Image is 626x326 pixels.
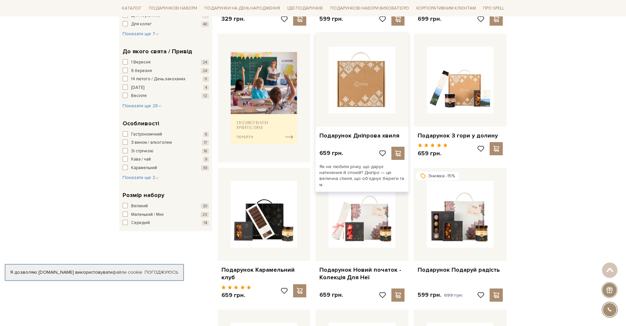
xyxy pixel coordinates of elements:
[123,220,209,226] button: Середній 14
[146,3,200,13] a: Подарункові набори
[319,132,405,139] a: Подарунок Дніпрова хвиля
[319,291,343,299] p: 659 грн.
[131,131,162,138] span: Гастрономічний
[131,59,151,66] span: 1 Вересня
[203,132,209,137] span: 6
[415,171,460,181] div: Знижка -15%
[123,131,209,138] button: Гастрономічний 6
[329,47,395,113] img: Подарунок Дніпрова хвиля
[123,139,209,146] button: З вином / алкоголем 17
[131,212,164,218] span: Маленький / Міні
[131,93,147,99] span: Весілля
[131,156,151,163] span: Кава / чай
[119,3,144,13] a: Каталог
[201,203,209,209] span: 20
[123,103,162,109] span: Показати ще 28
[319,266,405,282] a: Подарунок Новий початок - Колекція Для Неї
[123,191,164,200] span: Розмір набору
[201,60,209,65] span: 24
[131,76,185,83] span: 14 лютого / День закоханих
[123,21,209,28] button: Для колег 40
[123,76,209,83] button: 14 лютого / День закоханих 11
[202,140,209,145] span: 17
[131,21,152,28] span: Для колег
[123,68,209,74] button: 8 березня 24
[123,212,209,218] button: Маленький / Міні 23
[123,85,209,91] button: [DATE] 4
[202,3,283,13] a: Подарунки на День народження
[315,160,408,192] div: Як не любити річку, що дарує натхнення й спокій? Дніпро — це велична стихія, що об’єднує береги т...
[123,203,209,210] button: Великий 20
[123,31,159,37] button: Показати ще 7
[418,150,448,157] p: 659 грн.
[201,165,209,171] span: 39
[123,103,162,109] button: Показати ще 28
[131,139,172,146] span: З вином / алкоголем
[123,59,209,66] button: 1 Вересня 24
[480,3,507,13] a: Про Spell
[123,93,209,99] button: Весілля 12
[201,93,209,99] span: 12
[123,148,209,155] button: Зі стрічкою 16
[203,85,209,90] span: 4
[202,76,209,82] span: 11
[319,149,343,157] p: 659 грн.
[123,31,159,37] span: Показати ще 7
[123,175,159,180] span: Показати ще 2
[418,15,441,23] p: 699 грн.
[123,174,159,181] button: Показати ще 2
[203,157,209,162] span: 9
[201,68,209,74] span: 24
[112,269,142,275] a: файли cookie
[123,47,192,56] span: До якого свята / Привід
[444,292,463,298] span: 699 грн.
[221,291,251,299] p: 659 грн.
[418,291,463,299] p: 599 грн.
[131,148,153,155] span: Зі стрічкою
[131,203,148,210] span: Великий
[5,269,183,275] div: Я дозволяю [DOMAIN_NAME] використовувати
[202,220,209,226] span: 14
[200,212,209,217] span: 23
[145,269,178,275] a: Погоджуюсь
[131,165,157,171] span: Карамельний
[221,266,307,282] a: Подарунок Карамельний клуб
[131,220,150,226] span: Середній
[414,3,478,14] a: Корпоративним клієнтам
[123,165,209,171] button: Карамельний 39
[328,3,412,14] a: Подарункові набори вихователю
[123,156,209,163] button: Кава / чай 9
[418,132,503,139] a: Подарунок З гори у долину
[202,148,209,154] span: 16
[231,52,297,144] img: banner
[319,15,343,23] p: 599 грн.
[131,68,152,74] span: 8 березня
[221,15,245,23] p: 329 грн.
[131,85,144,91] span: [DATE]
[201,21,209,27] span: 40
[123,119,159,128] span: Особливості
[285,3,325,13] a: Ідеї подарунків
[418,266,503,274] a: Подарунок Подаруй радість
